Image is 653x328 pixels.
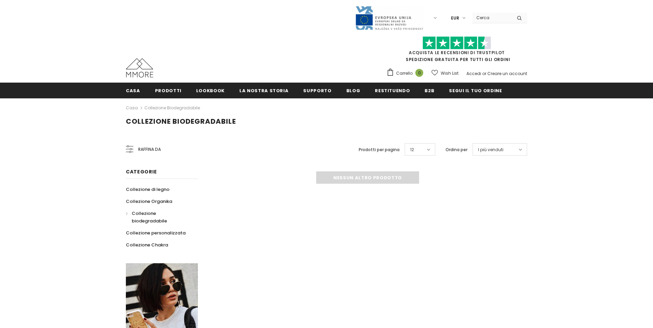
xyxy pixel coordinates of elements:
a: Lookbook [196,83,225,98]
a: La nostra storia [239,83,288,98]
span: La nostra storia [239,87,288,94]
a: Collezione Chakra [126,239,168,251]
a: Collezione di legno [126,183,169,195]
a: supporto [303,83,331,98]
a: Collezione biodegradabile [144,105,200,111]
label: Prodotti per pagina [359,146,400,153]
span: I più venduti [478,146,503,153]
span: Collezione di legno [126,186,169,193]
span: Categorie [126,168,157,175]
a: Acquista le recensioni di TrustPilot [409,50,505,56]
span: Segui il tuo ordine [449,87,502,94]
a: Blog [346,83,360,98]
span: Prodotti [155,87,181,94]
span: 0 [415,69,423,77]
span: Raffina da [138,146,161,153]
a: B2B [425,83,434,98]
span: Blog [346,87,360,94]
span: Restituendo [375,87,410,94]
a: Casa [126,83,140,98]
span: Collezione biodegradabile [132,210,167,224]
span: B2B [425,87,434,94]
span: Collezione Chakra [126,242,168,248]
img: Javni Razpis [355,5,424,31]
a: Collezione biodegradabile [126,207,190,227]
span: Collezione biodegradabile [126,117,236,126]
img: Casi MMORE [126,58,153,77]
span: SPEDIZIONE GRATUITA PER TUTTI GLI ORDINI [387,39,527,62]
a: Prodotti [155,83,181,98]
label: Ordina per [446,146,467,153]
a: Accedi [466,71,481,76]
img: Fidati di Pilot Stars [423,36,491,50]
span: Carrello [396,70,413,77]
span: Collezione personalizzata [126,230,186,236]
span: Collezione Organika [126,198,172,205]
a: Creare un account [487,71,527,76]
span: supporto [303,87,331,94]
span: Wish List [441,70,459,77]
span: EUR [451,15,459,22]
a: Javni Razpis [355,15,424,21]
a: Collezione Organika [126,195,172,207]
span: Casa [126,87,140,94]
input: Search Site [472,13,512,23]
a: Casa [126,104,138,112]
a: Restituendo [375,83,410,98]
span: or [482,71,486,76]
span: Lookbook [196,87,225,94]
a: Wish List [431,67,459,79]
a: Collezione personalizzata [126,227,186,239]
a: Segui il tuo ordine [449,83,502,98]
span: 12 [410,146,414,153]
a: Carrello 0 [387,68,427,78]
